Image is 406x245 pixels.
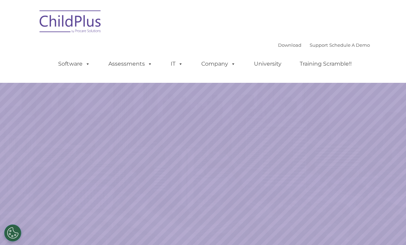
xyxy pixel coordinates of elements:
img: ChildPlus by Procare Solutions [36,5,105,40]
a: Assessments [101,57,159,71]
font: | [278,42,370,48]
a: Schedule A Demo [329,42,370,48]
a: Training Scramble!! [293,57,359,71]
a: Learn More [276,121,346,139]
a: Software [51,57,97,71]
a: University [247,57,288,71]
button: Cookies Settings [4,224,21,242]
a: Download [278,42,301,48]
a: Support [310,42,328,48]
a: IT [164,57,190,71]
a: Company [194,57,243,71]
